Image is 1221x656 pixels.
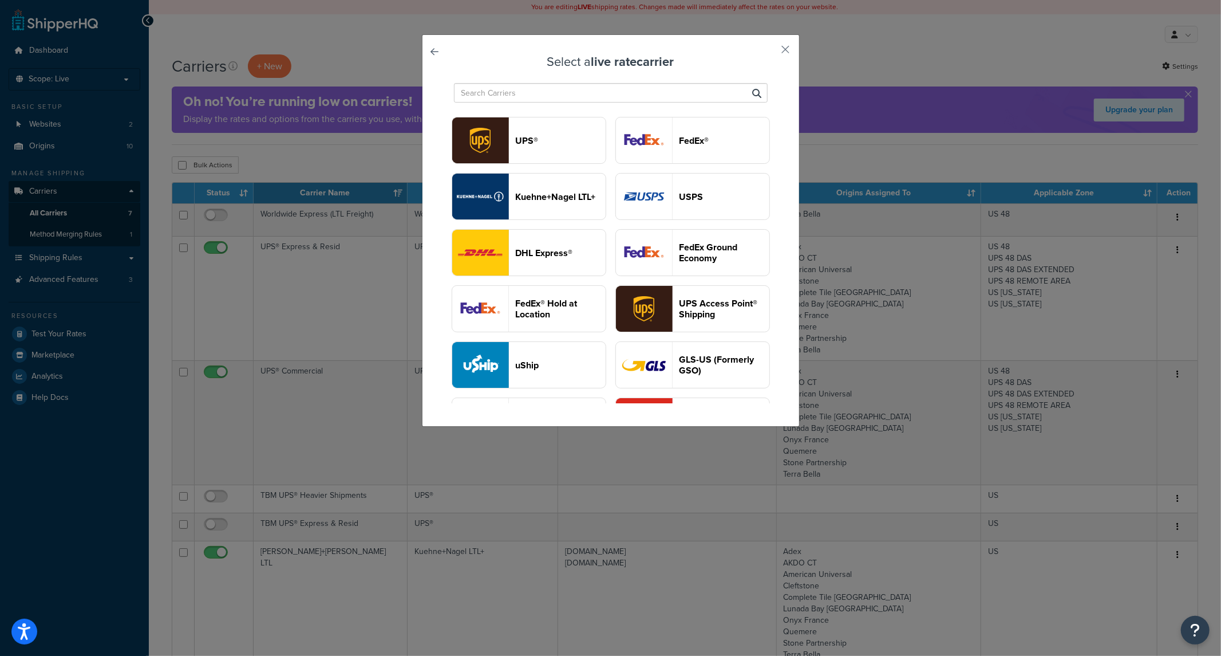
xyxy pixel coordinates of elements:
[452,230,508,276] img: dhl logo
[516,360,606,371] header: uShip
[616,117,672,163] img: fedEx logo
[591,52,674,71] strong: live rate carrier
[452,174,508,219] img: reTransFreight logo
[679,135,769,146] header: FedEx®
[452,286,508,332] img: fedExLocation logo
[615,117,770,164] button: fedEx logoFedEx®
[615,285,770,332] button: accessPoint logoUPS Access Point® Shipping
[452,398,508,444] img: abfFreight logo
[679,242,769,264] header: FedEx Ground Economy
[616,398,672,444] img: fastwayv2 logo
[616,286,672,332] img: accessPoint logo
[615,398,770,445] button: fastwayv2 logo
[679,298,769,320] header: UPS Access Point® Shipping
[452,342,508,388] img: uShip logo
[615,229,770,276] button: smartPost logoFedEx Ground Economy
[516,298,606,320] header: FedEx® Hold at Location
[615,341,770,388] button: gso logoGLS-US (Formerly GSO)
[516,135,606,146] header: UPS®
[452,117,508,163] img: ups logo
[452,341,606,388] button: uShip logouShip
[616,174,672,219] img: usps logo
[679,191,769,202] header: USPS
[516,191,606,202] header: Kuehne+Nagel LTL+
[452,117,606,164] button: ups logoUPS®
[452,173,606,220] button: reTransFreight logoKuehne+Nagel LTL+
[1181,616,1210,645] button: Open Resource Center
[452,398,606,445] button: abfFreight logo
[452,229,606,276] button: dhl logoDHL Express®
[452,285,606,332] button: fedExLocation logoFedEx® Hold at Location
[451,55,770,69] h3: Select a
[615,173,770,220] button: usps logoUSPS
[616,230,672,276] img: smartPost logo
[516,248,606,258] header: DHL Express®
[679,354,769,376] header: GLS-US (Formerly GSO)
[616,342,672,388] img: gso logo
[454,83,768,103] input: Search Carriers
